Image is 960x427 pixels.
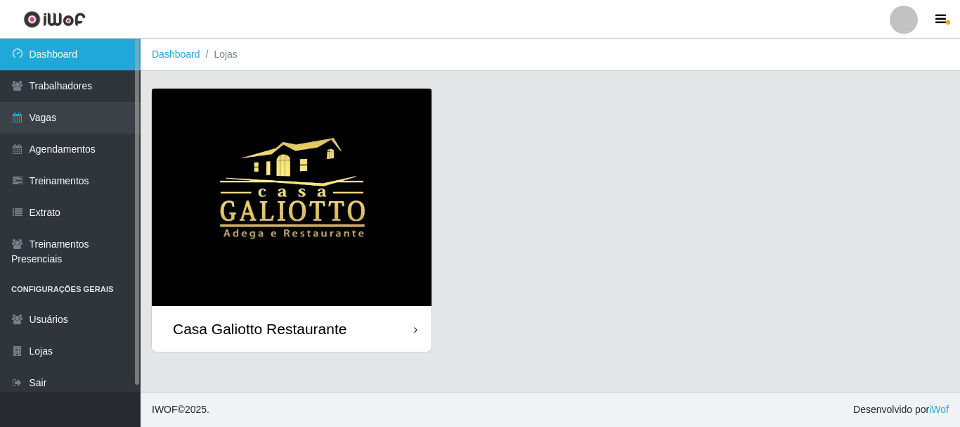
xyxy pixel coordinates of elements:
[173,320,346,338] div: Casa Galiotto Restaurante
[152,49,200,60] a: Dashboard
[152,89,432,352] a: Casa Galiotto Restaurante
[200,47,238,62] li: Lojas
[929,404,949,415] a: iWof
[853,402,949,417] span: Desenvolvido por
[141,39,960,71] nav: breadcrumb
[152,404,178,415] span: IWOF
[152,402,209,417] span: © 2025 .
[152,89,432,306] img: cardImg
[23,11,86,28] img: CoreUI Logo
